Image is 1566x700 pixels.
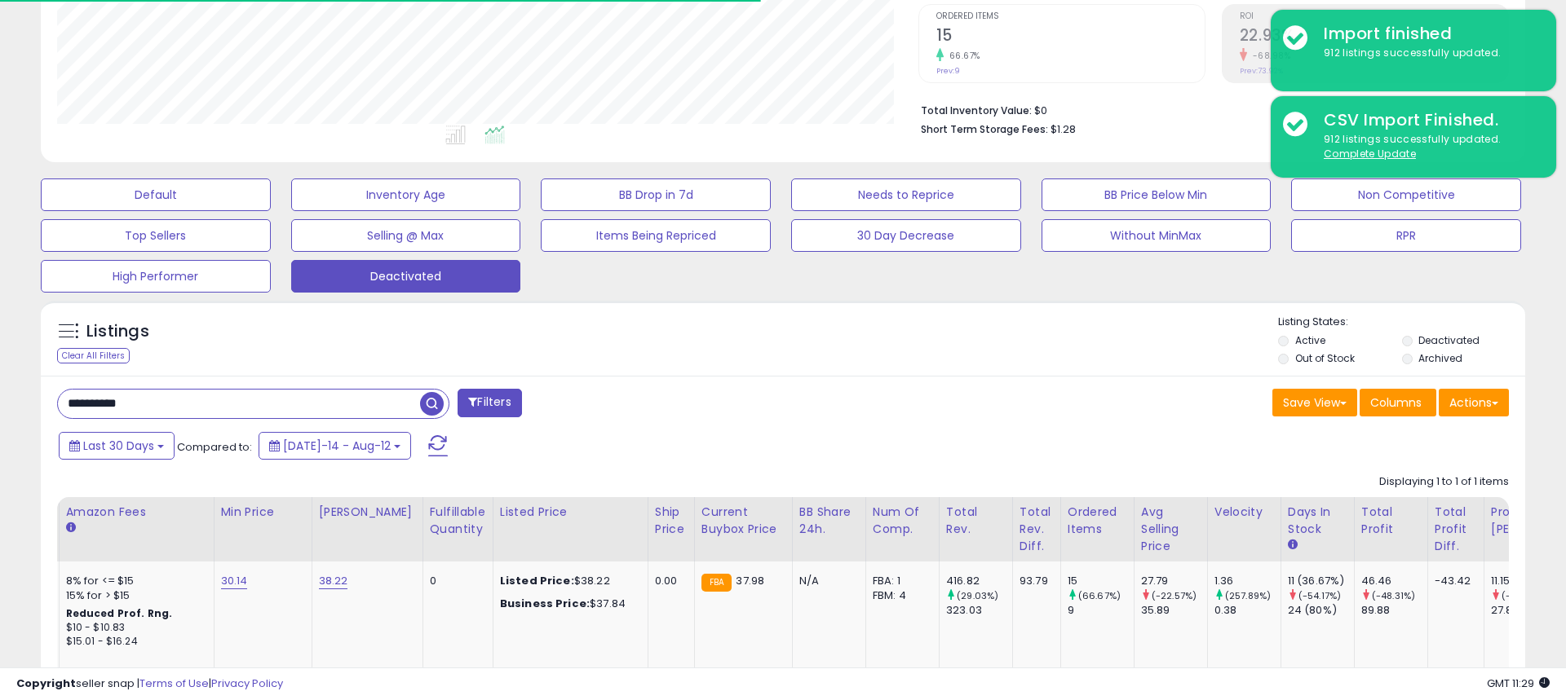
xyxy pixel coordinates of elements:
[1370,394,1422,411] span: Columns
[701,504,785,538] div: Current Buybox Price
[1435,574,1471,588] div: -43.42
[791,219,1021,252] button: 30 Day Decrease
[1240,66,1283,76] small: Prev: 73.92%
[1225,589,1271,602] small: (257.89%)
[291,219,521,252] button: Selling @ Max
[1042,219,1272,252] button: Without MinMax
[83,438,154,454] span: Last 30 Days
[1288,603,1354,618] div: 24 (80%)
[921,99,1497,119] li: $0
[66,606,173,620] b: Reduced Prof. Rng.
[1042,178,1272,211] button: BB Price Below Min
[1502,589,1547,602] small: (-59.92%)
[1288,538,1298,553] small: Days In Stock.
[936,12,1205,21] span: Ordered Items
[1141,504,1201,555] div: Avg Selling Price
[936,26,1205,48] h2: 15
[1078,589,1121,602] small: (66.67%)
[1288,574,1354,588] div: 11 (36.67%)
[873,588,927,603] div: FBM: 4
[1278,315,1524,330] p: Listing States:
[921,122,1048,136] b: Short Term Storage Fees:
[1298,589,1341,602] small: (-54.17%)
[873,574,927,588] div: FBA: 1
[177,439,252,455] span: Compared to:
[1312,132,1544,162] div: 912 listings successfully updated.
[1288,504,1347,538] div: Days In Stock
[946,603,1012,618] div: 323.03
[66,635,201,649] div: $15.01 - $16.24
[1020,504,1054,555] div: Total Rev. Diff.
[86,320,149,343] h5: Listings
[1361,574,1427,588] div: 46.46
[430,504,486,538] div: Fulfillable Quantity
[66,504,207,521] div: Amazon Fees
[957,589,998,602] small: (29.03%)
[1068,504,1127,538] div: Ordered Items
[1020,574,1048,588] div: 93.79
[16,676,76,691] strong: Copyright
[41,219,271,252] button: Top Sellers
[283,438,391,454] span: [DATE]-14 - Aug-12
[1291,178,1521,211] button: Non Competitive
[1068,603,1134,618] div: 9
[1324,147,1416,161] u: Complete Update
[211,676,283,691] a: Privacy Policy
[1295,333,1325,347] label: Active
[1068,574,1134,588] div: 15
[1141,574,1207,588] div: 27.79
[655,504,688,538] div: Ship Price
[66,588,201,603] div: 15% for > $15
[1418,333,1480,347] label: Deactivated
[221,504,305,521] div: Min Price
[655,574,682,588] div: 0.00
[221,573,248,589] a: 30.14
[1361,504,1421,538] div: Total Profit
[291,178,521,211] button: Inventory Age
[500,596,590,611] b: Business Price:
[1247,50,1291,62] small: -68.98%
[799,504,859,538] div: BB Share 24h.
[799,574,853,588] div: N/A
[16,676,283,692] div: seller snap | |
[1312,22,1544,46] div: Import finished
[1372,589,1415,602] small: (-48.31%)
[1141,603,1207,618] div: 35.89
[1435,504,1477,555] div: Total Profit Diff.
[541,219,771,252] button: Items Being Repriced
[1361,603,1427,618] div: 89.88
[1240,12,1508,21] span: ROI
[1291,219,1521,252] button: RPR
[66,574,201,588] div: 8% for <= $15
[259,432,411,460] button: [DATE]-14 - Aug-12
[1360,389,1436,416] button: Columns
[319,573,348,589] a: 38.22
[1312,46,1544,61] div: 912 listings successfully updated.
[541,178,771,211] button: BB Drop in 7d
[1240,26,1508,48] h2: 22.93%
[1152,589,1197,602] small: (-22.57%)
[291,260,521,293] button: Deactivated
[946,504,1006,538] div: Total Rev.
[791,178,1021,211] button: Needs to Reprice
[936,66,960,76] small: Prev: 9
[736,573,764,588] span: 37.98
[1214,504,1274,521] div: Velocity
[873,504,932,538] div: Num of Comp.
[66,521,76,535] small: Amazon Fees.
[1418,351,1462,365] label: Archived
[1051,121,1076,137] span: $1.28
[1295,351,1355,365] label: Out of Stock
[1214,603,1281,618] div: 0.38
[41,260,271,293] button: High Performer
[500,597,635,611] div: $37.84
[66,621,201,635] div: $10 - $10.83
[944,50,980,62] small: 66.67%
[59,432,175,460] button: Last 30 Days
[500,573,574,588] b: Listed Price:
[500,574,635,588] div: $38.22
[1312,108,1544,132] div: CSV Import Finished.
[458,389,521,417] button: Filters
[1214,574,1281,588] div: 1.36
[1272,389,1357,416] button: Save View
